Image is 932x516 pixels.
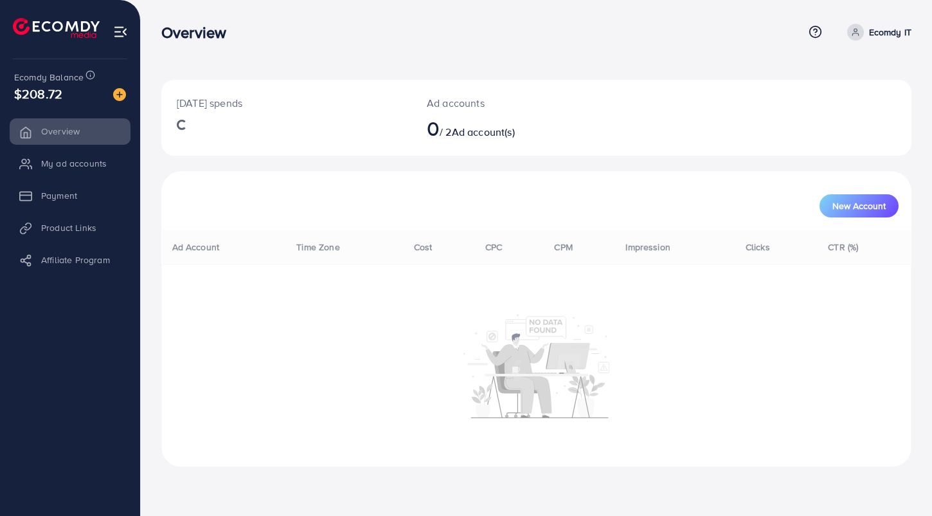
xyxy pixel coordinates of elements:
img: menu [113,24,128,39]
p: Ad accounts [427,95,584,111]
img: image [113,88,126,101]
img: logo [13,18,100,38]
p: [DATE] spends [177,95,396,111]
p: Ecomdy IT [869,24,911,40]
h3: Overview [161,23,237,42]
button: New Account [820,194,899,217]
span: New Account [832,201,886,210]
span: Ad account(s) [452,125,515,139]
span: 0 [427,113,440,143]
span: Ecomdy Balance [14,71,84,84]
span: $208.72 [14,84,62,103]
a: Ecomdy IT [842,24,911,41]
h2: / 2 [427,116,584,140]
